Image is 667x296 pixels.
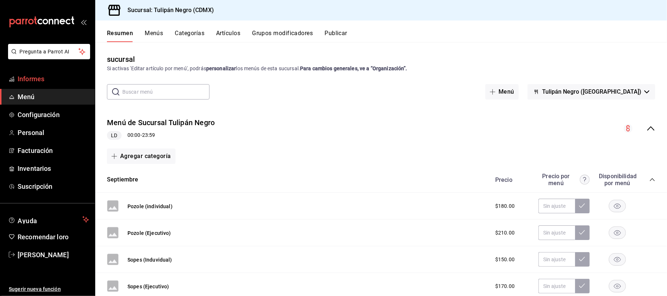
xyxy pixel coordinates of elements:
[107,149,175,164] button: Agregar categoría
[18,111,60,119] font: Configuración
[81,19,86,25] button: abrir_cajón_menú
[495,282,515,290] span: $170.00
[18,93,35,101] font: Menú
[18,233,68,241] font: Recomendar loro
[542,88,641,95] font: Tulipán Negro ([GEOGRAPHIC_DATA])
[236,65,300,71] font: los menús de esta sucursal.
[127,203,173,210] button: Pozole (individual)
[499,88,514,95] font: Menú
[538,252,575,267] input: Sin ajuste
[127,229,171,237] button: Pozole (Ejecutivo)
[127,132,141,138] font: 00:00
[527,84,655,100] button: Tulipán Negro ([GEOGRAPHIC_DATA])
[488,176,535,183] div: Precio
[18,129,44,136] font: Personal
[485,84,519,100] button: Menú
[252,30,313,37] font: Grupos modificadores
[538,225,575,240] input: Sin ajuste
[18,147,53,154] font: Facturación
[18,75,44,83] font: Informes
[495,202,515,210] span: $180.00
[18,165,51,172] font: Inventarios
[18,217,37,225] font: Ayuda
[107,55,135,64] font: sucursal
[8,44,90,59] button: Pregunta a Parrot AI
[18,251,69,259] font: [PERSON_NAME]
[216,30,240,37] font: Artículos
[325,30,347,37] font: Publicar
[127,256,172,263] button: Sopes (Induvidual)
[111,132,117,138] font: LD
[538,279,575,293] input: Sin ajuste
[649,177,655,183] button: collapse-category-row
[300,65,407,71] font: Para cambios generales, ve a “Organización”.
[107,117,215,128] button: Menú de Sucursal Tulipán Negro
[599,173,635,187] div: Disponibilidad por menú
[107,29,667,42] div: pestañas de navegación
[95,111,667,146] div: colapsar-fila-del-menú
[107,30,133,37] font: Resumen
[107,119,215,127] font: Menú de Sucursal Tulipán Negro
[538,199,575,213] input: Sin ajuste
[206,65,236,71] font: personalizar
[107,65,206,71] font: Si activas 'Editar artículo por menú', podrás
[5,53,90,61] a: Pregunta a Parrot AI
[20,49,70,55] font: Pregunta a Parrot AI
[175,30,205,37] font: Categorías
[9,286,61,292] font: Sugerir nueva función
[18,183,52,190] font: Suscripción
[127,283,169,290] button: Sopes (Ejecutivo)
[141,132,142,138] font: -
[495,256,515,263] span: $150.00
[495,229,515,237] span: $210.00
[107,176,138,184] button: Septiembre
[145,30,163,37] font: Menús
[538,173,590,187] div: Precio por menú
[142,132,155,138] font: 23:59
[127,7,214,14] font: Sucursal: Tulipán Negro (CDMX)
[122,85,210,99] input: Buscar menú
